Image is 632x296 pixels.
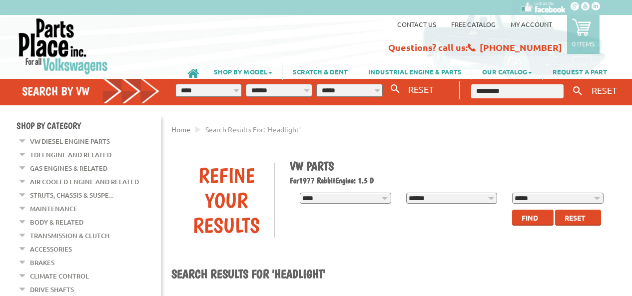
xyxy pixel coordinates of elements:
[511,20,552,28] a: My Account
[16,120,161,131] h4: Shop By Category
[358,63,472,80] a: INDUSTRIAL ENGINE & PARTS
[171,267,616,283] h1: Search results for 'headlight'
[555,210,601,226] button: Reset
[30,243,72,256] a: Accessories
[522,213,538,222] span: Find
[387,82,404,96] button: Search By VW...
[567,15,600,54] a: 0 items
[30,283,74,296] a: Drive Shafts
[30,216,83,229] a: Body & Related
[30,270,89,283] a: Climate Control
[30,148,111,161] a: TDI Engine and Related
[543,63,617,80] a: REQUEST A PART
[17,17,109,75] img: Parts Place Inc!
[408,84,434,94] span: RESET
[472,63,542,80] a: OUR CATALOG
[30,202,77,215] a: Maintenance
[30,229,109,242] a: Transmission & Clutch
[588,83,621,97] button: RESET
[30,189,113,202] a: Struts, Chassis & Suspe...
[397,20,436,28] a: Contact us
[30,256,54,269] a: Brakes
[290,159,609,173] h1: VW Parts
[404,82,438,96] button: RESET
[512,210,554,226] button: Find
[179,163,275,238] div: Refine Your Results
[572,39,595,48] p: 0 items
[335,176,374,185] span: Engine: 1.5 D
[30,175,139,188] a: Air Cooled Engine and Related
[205,125,301,134] span: Search results for: 'headlight'
[592,85,617,95] span: RESET
[283,63,358,80] a: SCRATCH & DENT
[451,20,496,28] a: Free Catalog
[22,84,160,98] h4: Search by VW
[290,176,609,185] h2: 1977 Rabbit
[570,83,585,99] button: Keyword Search
[290,176,299,185] span: For
[171,125,190,134] a: Home
[30,135,110,148] a: VW Diesel Engine Parts
[565,213,586,222] span: Reset
[204,63,282,80] a: SHOP BY MODEL
[30,162,107,175] a: Gas Engines & Related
